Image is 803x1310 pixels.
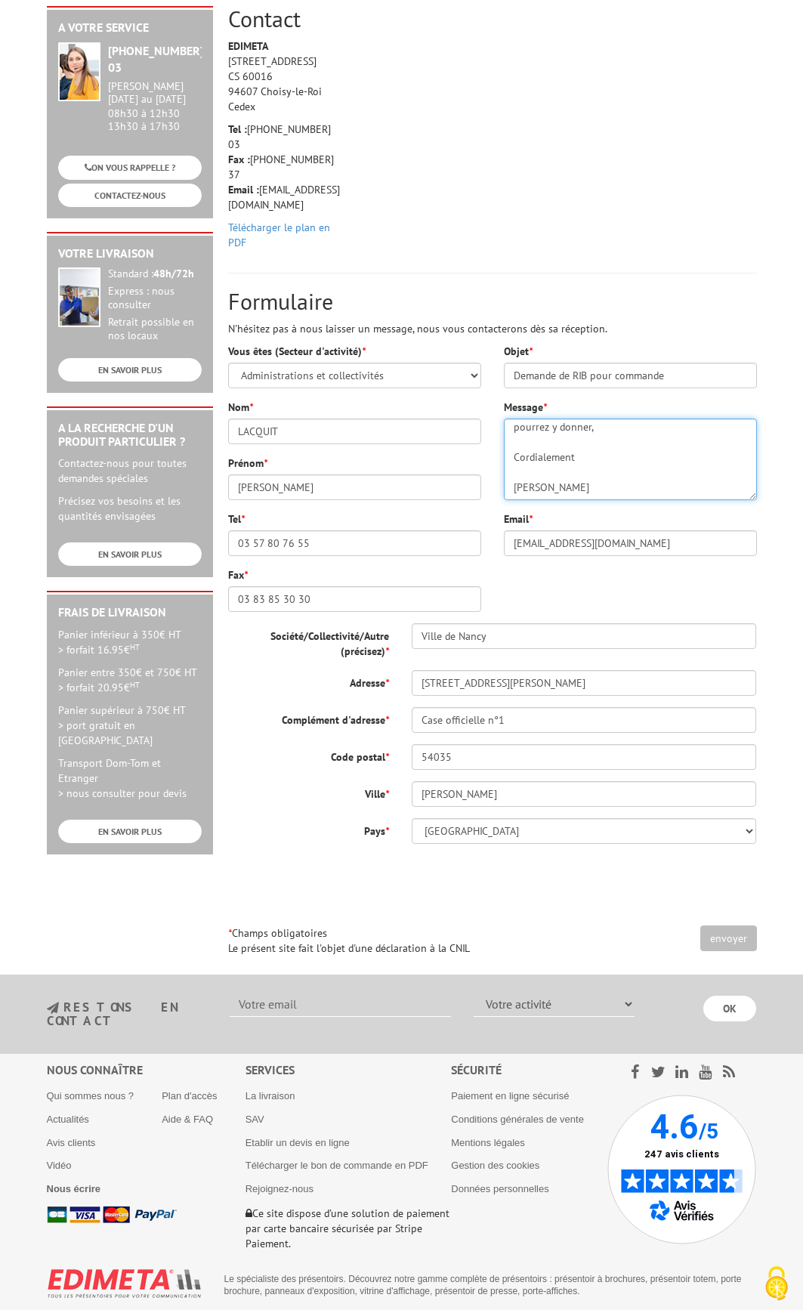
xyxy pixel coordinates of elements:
[246,1090,295,1101] a: La livraison
[228,321,757,336] p: N'hésitez pas à nous laisser un message, nous vous contacterons dès sa réception.
[58,542,202,566] a: EN SAVOIR PLUS
[58,627,202,657] p: Panier inférieur à 350€ HT
[228,122,344,212] p: [PHONE_NUMBER] 03 [PHONE_NUMBER] 37 [EMAIL_ADDRESS][DOMAIN_NAME]
[47,1090,134,1101] a: Qui sommes nous ?
[47,1061,246,1079] div: Nous connaître
[246,1114,264,1125] a: SAV
[47,1002,59,1015] img: newsletter.jpg
[58,681,140,694] span: > forfait 20.95€
[162,1114,213,1125] a: Aide & FAQ
[703,996,756,1021] input: OK
[47,1137,96,1148] a: Avis clients
[228,153,250,166] strong: Fax :
[58,21,202,35] h2: A votre service
[228,122,247,136] strong: Tel :
[224,1273,746,1297] p: Le spécialiste des présentoirs. Découvrez notre gamme complète de présentoirs : présentoir à broc...
[58,422,202,448] h2: A la recherche d'un produit particulier ?
[246,1160,428,1171] a: Télécharger le bon de commande en PDF
[228,511,245,527] label: Tel
[162,1090,217,1101] a: Plan d'accès
[58,267,100,327] img: widget-livraison.jpg
[58,643,140,657] span: > forfait 16.95€
[58,786,187,800] span: > nous consulter pour devis
[228,39,268,53] strong: EDIMETA
[130,641,140,652] sup: HT
[228,6,757,31] h2: Contact
[451,1183,548,1194] a: Données personnelles
[700,925,757,951] input: envoyer
[228,183,259,196] strong: Email :
[228,456,267,471] label: Prénom
[58,456,202,486] p: Contactez-nous pour toutes demandes spéciales
[504,344,533,359] label: Objet
[750,1259,803,1310] button: Cookies (fenêtre modale)
[130,679,140,690] sup: HT
[58,820,202,843] a: EN SAVOIR PLUS
[451,1090,569,1101] a: Paiement en ligne sécurisé
[607,1095,756,1244] img: Avis Vérifiés - 4.6 sur 5 - 247 avis clients
[230,991,451,1017] input: Votre email
[58,703,202,748] p: Panier supérieur à 750€ HT
[228,400,253,415] label: Nom
[108,80,202,106] div: [PERSON_NAME][DATE] au [DATE]
[58,184,202,207] a: CONTACTEZ-NOUS
[47,1114,89,1125] a: Actualités
[451,1061,607,1079] div: Sécurité
[47,1160,72,1171] a: Vidéo
[217,818,400,839] label: Pays
[217,623,400,659] label: Société/Collectivité/Autre (précisez)
[451,1160,539,1171] a: Gestion des cookies
[108,316,202,343] div: Retrait possible en nos locaux
[47,1183,101,1194] a: Nous écrire
[108,43,204,76] strong: [PHONE_NUMBER] 03
[246,1206,452,1251] p: Ce site dispose d’une solution de paiement par carte bancaire sécurisée par Stripe Paiement.
[504,511,533,527] label: Email
[504,400,547,415] label: Message
[228,289,757,314] h2: Formulaire
[58,606,202,619] h2: Frais de Livraison
[246,1183,313,1194] a: Rejoignez-nous
[58,665,202,695] p: Panier entre 350€ et 750€ HT
[451,1137,525,1148] a: Mentions légales
[228,925,757,956] p: Champs obligatoires Le présent site fait l'objet d'une déclaration à la CNIL
[108,80,202,132] div: 08h30 à 12h30 13h30 à 17h30
[758,1265,795,1302] img: Cookies (fenêtre modale)
[217,781,400,802] label: Ville
[58,718,153,747] span: > port gratuit en [GEOGRAPHIC_DATA]
[217,744,400,765] label: Code postal
[58,755,202,801] p: Transport Dom-Tom et Etranger
[451,1114,584,1125] a: Conditions générales de vente
[228,221,330,249] a: Télécharger le plan en PDF
[58,247,202,261] h2: Votre livraison
[58,358,202,382] a: EN SAVOIR PLUS
[246,1137,350,1148] a: Etablir un devis en ligne
[228,344,366,359] label: Vous êtes (Secteur d'activité)
[58,42,100,101] img: widget-service.jpg
[58,156,202,179] a: ON VOUS RAPPELLE ?
[228,567,248,582] label: Fax
[228,39,344,114] p: [STREET_ADDRESS] CS 60016 94607 Choisy-le-Roi Cedex
[246,1061,452,1079] div: Services
[47,1001,208,1027] h3: restons en contact
[217,670,400,691] label: Adresse
[527,855,757,914] iframe: reCAPTCHA
[108,267,202,281] div: Standard :
[58,493,202,524] p: Précisez vos besoins et les quantités envisagées
[108,285,202,312] div: Express : nous consulter
[153,267,194,280] strong: 48h/72h
[217,707,400,728] label: Complément d'adresse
